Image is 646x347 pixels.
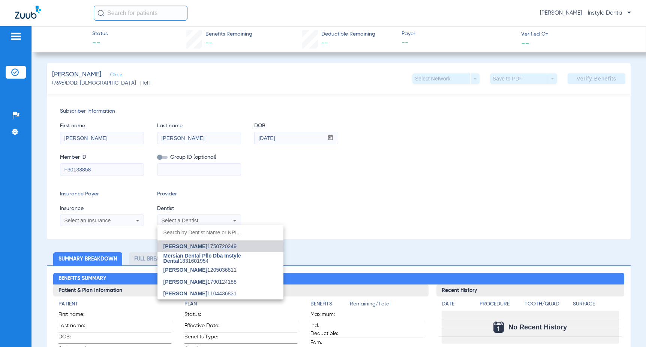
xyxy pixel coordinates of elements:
iframe: Chat Widget [609,311,646,347]
span: [PERSON_NAME] [163,243,207,249]
span: Mersian Dental Pllc Dba Instyle Dental [163,253,241,264]
input: dropdown search [157,225,283,240]
span: 1831601954 [163,253,277,264]
span: 1750720249 [163,244,237,249]
span: [PERSON_NAME] [163,267,207,273]
span: [PERSON_NAME] [163,290,207,296]
span: 1790124188 [163,279,237,284]
span: [PERSON_NAME] [163,279,207,285]
span: 1104436831 [163,291,237,296]
span: 1205036811 [163,267,237,273]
